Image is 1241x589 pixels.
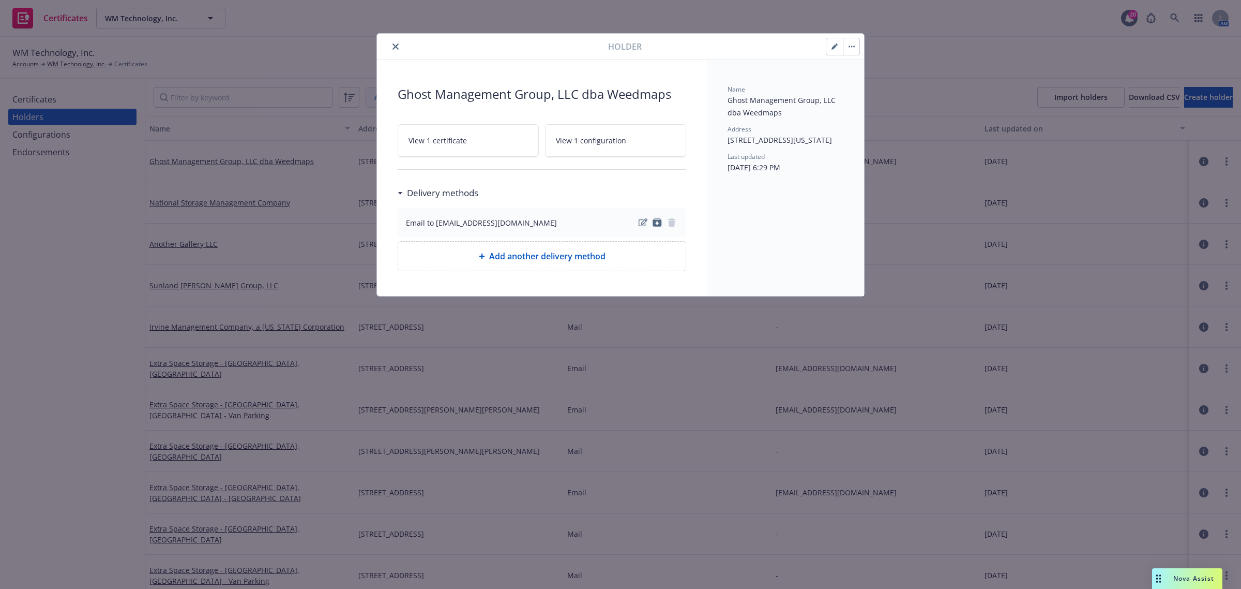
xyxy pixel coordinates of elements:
[1152,568,1222,589] button: Nova Assist
[728,85,745,94] span: Name
[1152,568,1165,589] div: Drag to move
[545,124,686,157] a: View 1 configuration
[728,95,838,117] span: Ghost Management Group, LLC dba Weedmaps
[407,186,478,200] h3: Delivery methods
[728,125,751,134] span: Address
[489,250,606,262] span: Add another delivery method
[398,85,686,104] span: Ghost Management Group, LLC dba Weedmaps
[665,216,678,229] span: remove
[556,135,626,146] span: View 1 configuration
[728,152,765,161] span: Last updated
[1173,574,1214,583] span: Nova Assist
[398,124,539,157] a: View 1 certificate
[728,135,832,145] span: [STREET_ADDRESS][US_STATE]
[651,216,663,229] a: archive
[728,163,780,172] span: [DATE] 6:29 PM
[398,186,478,200] div: Delivery methods
[398,241,686,271] div: Add another delivery method
[406,217,557,228] div: Email to [EMAIL_ADDRESS][DOMAIN_NAME]
[408,135,467,146] span: View 1 certificate
[637,216,649,229] a: edit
